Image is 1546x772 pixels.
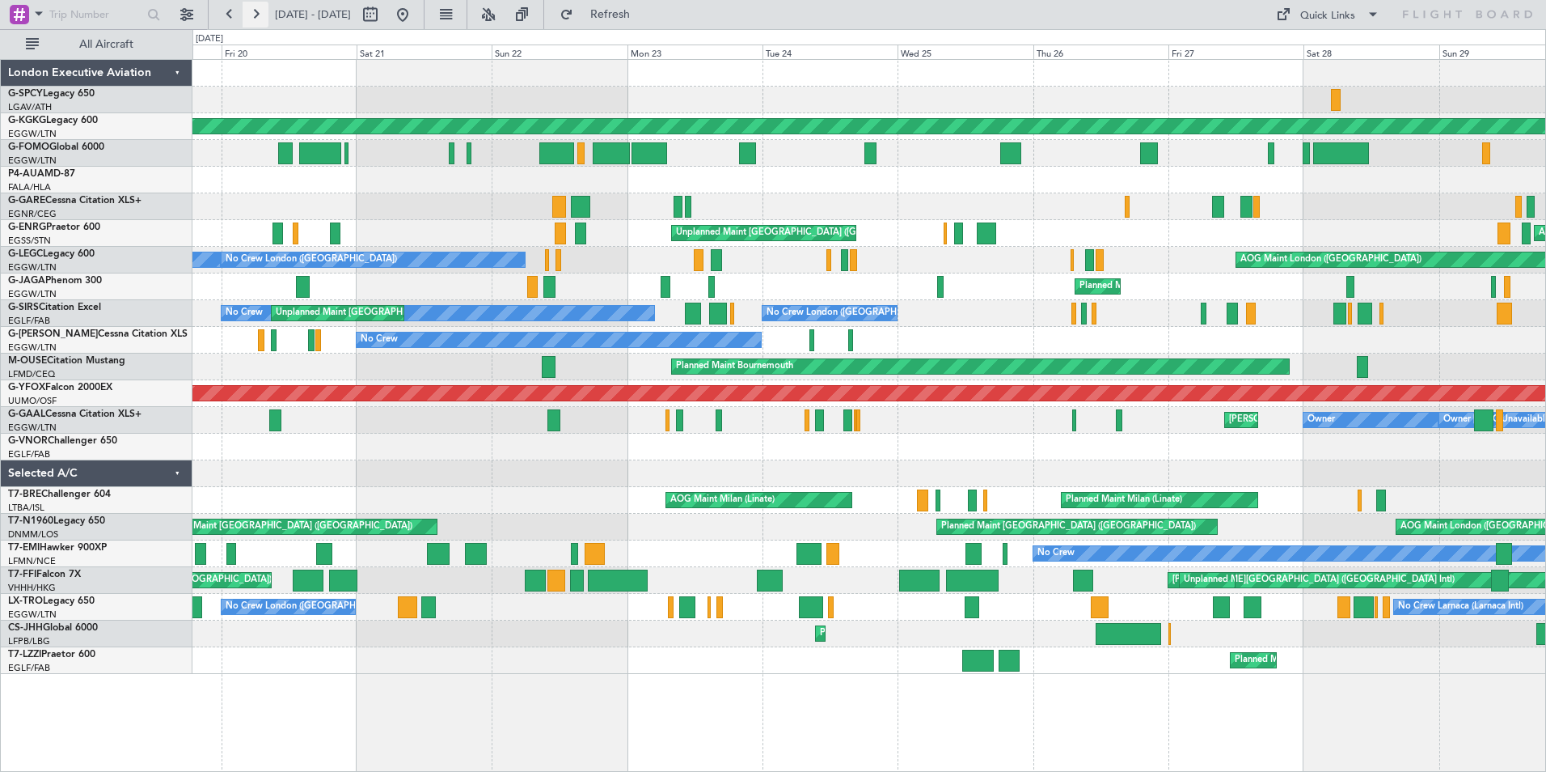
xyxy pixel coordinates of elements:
[670,488,775,512] div: AOG Maint Milan (Linate)
[8,383,45,392] span: G-YFOX
[357,45,492,59] div: Sat 21
[8,596,43,606] span: LX-TRO
[8,368,55,380] a: LFMD/CEQ
[8,223,100,232] a: G-ENRGPraetor 600
[8,356,47,366] span: M-OUSE
[8,315,50,327] a: EGLF/FAB
[8,635,50,647] a: LFPB/LBG
[8,142,104,152] a: G-FOMOGlobal 6000
[8,249,95,259] a: G-LEGCLegacy 600
[42,39,171,50] span: All Aircraft
[18,32,175,57] button: All Aircraft
[158,515,412,539] div: Planned Maint [GEOGRAPHIC_DATA] ([GEOGRAPHIC_DATA])
[8,329,188,339] a: G-[PERSON_NAME]Cessna Citation XLS
[8,303,101,312] a: G-SIRSCitation Excel
[1037,541,1075,566] div: No Crew
[8,276,102,286] a: G-JAGAPhenom 300
[8,303,39,312] span: G-SIRS
[276,301,542,325] div: Unplanned Maint [GEOGRAPHIC_DATA] ([GEOGRAPHIC_DATA])
[8,142,49,152] span: G-FOMO
[8,596,95,606] a: LX-TROLegacy 650
[767,301,938,325] div: No Crew London ([GEOGRAPHIC_DATA])
[1079,274,1334,299] div: Planned Maint [GEOGRAPHIC_DATA] ([GEOGRAPHIC_DATA])
[8,409,45,419] span: G-GAAL
[8,448,50,460] a: EGLF/FAB
[8,181,51,193] a: FALA/HLA
[8,570,81,579] a: T7-FFIFalcon 7X
[8,516,53,526] span: T7-N1960
[1184,568,1465,592] div: Unplanned Maint [GEOGRAPHIC_DATA] ([GEOGRAPHIC_DATA] Intl)
[898,45,1033,59] div: Wed 25
[1240,248,1421,272] div: AOG Maint London ([GEOGRAPHIC_DATA])
[1172,568,1455,592] div: [PERSON_NAME][GEOGRAPHIC_DATA] ([GEOGRAPHIC_DATA] Intl)
[226,248,397,272] div: No Crew London ([GEOGRAPHIC_DATA])
[1398,595,1523,619] div: No Crew Larnaca (Larnaca Intl)
[8,329,98,339] span: G-[PERSON_NAME]
[8,395,57,407] a: UUMO/OSF
[577,9,644,20] span: Refresh
[8,543,40,553] span: T7-EMI
[492,45,627,59] div: Sun 22
[8,383,112,392] a: G-YFOXFalcon 2000EX
[8,276,45,286] span: G-JAGA
[8,555,56,567] a: LFMN/NCE
[627,45,762,59] div: Mon 23
[8,169,44,179] span: P4-AUA
[8,235,51,247] a: EGSS/STN
[196,32,223,46] div: [DATE]
[1235,648,1489,672] div: Planned Maint [GEOGRAPHIC_DATA] ([GEOGRAPHIC_DATA])
[8,623,98,633] a: CS-JHHGlobal 6000
[1033,45,1168,59] div: Thu 26
[8,650,95,660] a: T7-LZZIPraetor 600
[49,2,142,27] input: Trip Number
[8,356,125,366] a: M-OUSECitation Mustang
[8,609,57,621] a: EGGW/LTN
[8,528,58,541] a: DNMM/LOS
[8,101,52,113] a: LGAV/ATH
[8,570,36,579] span: T7-FFI
[676,221,942,245] div: Unplanned Maint [GEOGRAPHIC_DATA] ([GEOGRAPHIC_DATA])
[8,223,46,232] span: G-ENRG
[8,155,57,167] a: EGGW/LTN
[8,436,48,446] span: G-VNOR
[222,45,357,59] div: Fri 20
[762,45,898,59] div: Tue 24
[1307,408,1335,432] div: Owner
[226,595,397,619] div: No Crew London ([GEOGRAPHIC_DATA])
[8,128,57,140] a: EGGW/LTN
[552,2,649,28] button: Refresh
[8,422,57,434] a: EGGW/LTN
[8,623,43,633] span: CS-JHH
[8,116,46,125] span: G-KGKG
[8,261,57,274] a: EGGW/LTN
[8,196,142,206] a: G-GARECessna Citation XLS+
[8,89,95,99] a: G-SPCYLegacy 650
[1268,2,1388,28] button: Quick Links
[226,301,263,325] div: No Crew
[676,354,793,379] div: Planned Maint Bournemouth
[8,490,41,499] span: T7-BRE
[8,650,41,660] span: T7-LZZI
[820,621,1075,646] div: Planned Maint [GEOGRAPHIC_DATA] ([GEOGRAPHIC_DATA])
[361,328,398,352] div: No Crew
[8,490,111,499] a: T7-BREChallenger 604
[8,208,57,220] a: EGNR/CEG
[1229,408,1403,432] div: [PERSON_NAME] ([GEOGRAPHIC_DATA])
[8,502,44,514] a: LTBA/ISL
[8,288,57,300] a: EGGW/LTN
[8,169,75,179] a: P4-AUAMD-87
[8,196,45,206] span: G-GARE
[8,662,50,674] a: EGLF/FAB
[8,516,105,526] a: T7-N1960Legacy 650
[8,409,142,419] a: G-GAALCessna Citation XLS+
[1300,8,1355,24] div: Quick Links
[1168,45,1303,59] div: Fri 27
[8,341,57,354] a: EGGW/LTN
[8,116,98,125] a: G-KGKGLegacy 600
[8,89,43,99] span: G-SPCY
[1066,488,1182,512] div: Planned Maint Milan (Linate)
[8,582,56,594] a: VHHH/HKG
[8,436,117,446] a: G-VNORChallenger 650
[941,515,1196,539] div: Planned Maint [GEOGRAPHIC_DATA] ([GEOGRAPHIC_DATA])
[8,249,43,259] span: G-LEGC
